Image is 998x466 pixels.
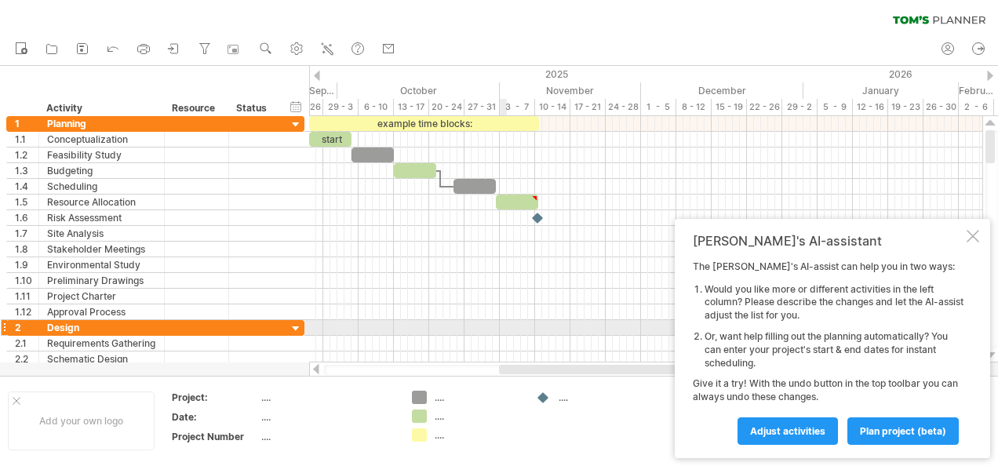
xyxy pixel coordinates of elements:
[853,99,888,115] div: 12 - 16
[15,116,38,131] div: 1
[15,226,38,241] div: 1.7
[15,351,38,366] div: 2.2
[15,210,38,225] div: 1.6
[15,289,38,304] div: 1.11
[847,417,959,445] a: plan project (beta)
[15,163,38,178] div: 1.3
[47,257,156,272] div: Environmental Study
[705,330,963,370] li: Or, want help filling out the planning automatically? You can enter your project's start & end da...
[860,425,946,437] span: plan project (beta)
[47,210,156,225] div: Risk Assessment
[47,132,156,147] div: Conceptualization
[15,304,38,319] div: 1.12
[818,99,853,115] div: 5 - 9
[47,351,156,366] div: Schematic Design
[15,257,38,272] div: 1.9
[747,99,782,115] div: 22 - 26
[172,100,220,116] div: Resource
[888,99,923,115] div: 19 - 23
[803,82,959,99] div: January 2026
[676,99,712,115] div: 8 - 12
[47,289,156,304] div: Project Charter
[47,163,156,178] div: Budgeting
[782,99,818,115] div: 29 - 2
[47,147,156,162] div: Feasibility Study
[172,430,258,443] div: Project Number
[47,304,156,319] div: Approval Process
[435,391,520,404] div: ....
[172,410,258,424] div: Date:
[47,195,156,209] div: Resource Allocation
[738,417,838,445] a: Adjust activities
[606,99,641,115] div: 24 - 28
[641,82,803,99] div: December 2025
[261,410,393,424] div: ....
[15,179,38,194] div: 1.4
[47,242,156,257] div: Stakeholder Meetings
[47,336,156,351] div: Requirements Gathering
[712,99,747,115] div: 15 - 19
[15,132,38,147] div: 1.1
[47,273,156,288] div: Preliminary Drawings
[570,99,606,115] div: 17 - 21
[309,116,539,131] div: example time blocks:
[500,82,641,99] div: November 2025
[15,195,38,209] div: 1.5
[261,391,393,404] div: ....
[464,99,500,115] div: 27 - 31
[172,391,258,404] div: Project:
[15,320,38,335] div: 2
[261,430,393,443] div: ....
[236,100,271,116] div: Status
[705,283,963,322] li: Would you like more or different activities in the left column? Please describe the changes and l...
[693,260,963,444] div: The [PERSON_NAME]'s AI-assist can help you in two ways: Give it a try! With the undo button in th...
[693,233,963,249] div: [PERSON_NAME]'s AI-assistant
[359,99,394,115] div: 6 - 10
[394,99,429,115] div: 13 - 17
[15,242,38,257] div: 1.8
[750,425,825,437] span: Adjust activities
[923,99,959,115] div: 26 - 30
[309,132,351,147] div: start
[435,428,520,442] div: ....
[429,99,464,115] div: 20 - 24
[47,320,156,335] div: Design
[641,99,676,115] div: 1 - 5
[535,99,570,115] div: 10 - 14
[435,410,520,423] div: ....
[8,391,155,450] div: Add your own logo
[15,336,38,351] div: 2.1
[959,99,994,115] div: 2 - 6
[46,100,155,116] div: Activity
[47,226,156,241] div: Site Analysis
[47,116,156,131] div: Planning
[15,273,38,288] div: 1.10
[500,99,535,115] div: 3 - 7
[337,82,500,99] div: October 2025
[559,391,644,404] div: ....
[323,99,359,115] div: 29 - 3
[47,179,156,194] div: Scheduling
[15,147,38,162] div: 1.2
